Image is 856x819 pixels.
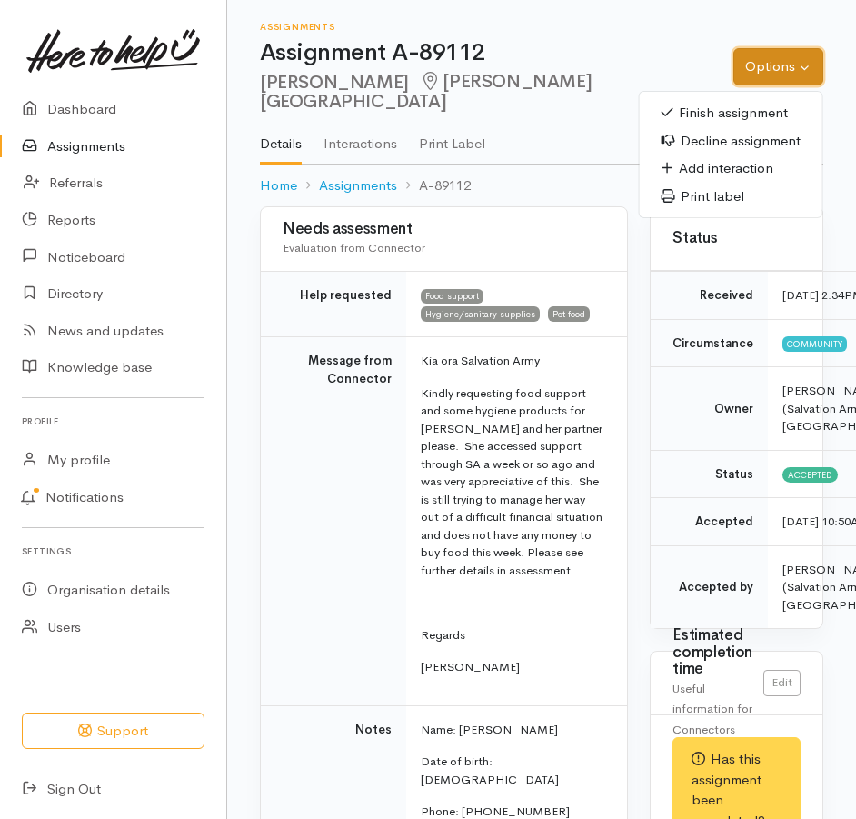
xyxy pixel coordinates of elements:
[651,498,768,546] td: Accepted
[421,385,605,580] p: Kindly requesting food support and some hygiene products for [PERSON_NAME] and her partner please...
[283,240,425,255] span: Evaluation from Connector
[421,352,605,370] p: Kia ora Salvation Army
[261,337,406,706] td: Message from Connector
[640,127,822,155] a: Decline assignment
[782,467,838,482] span: Accepted
[421,658,605,676] p: [PERSON_NAME]
[548,306,590,321] span: Pet food
[672,681,752,737] span: Useful information for Connectors
[397,175,471,196] li: A-89112
[651,545,768,628] td: Accepted by
[672,230,801,247] h3: Status
[261,272,406,337] td: Help requested
[260,175,297,196] a: Home
[260,22,733,32] h6: Assignments
[651,272,768,320] td: Received
[651,450,768,498] td: Status
[640,99,822,127] a: Finish assignment
[260,70,592,113] span: [PERSON_NAME][GEOGRAPHIC_DATA]
[763,670,801,696] a: Edit
[639,91,823,218] ul: Options
[323,112,397,163] a: Interactions
[421,721,605,739] p: Name: [PERSON_NAME]
[651,367,768,451] td: Owner
[22,409,204,434] h6: Profile
[22,713,204,750] button: Support
[22,539,204,564] h6: Settings
[260,112,302,165] a: Details
[283,221,605,238] h3: Needs assessment
[419,112,485,163] a: Print Label
[733,48,823,85] button: Options
[421,306,540,321] span: Hygiene/sanitary supplies
[640,183,822,211] a: Print label
[421,753,605,788] p: Date of birth: [DEMOGRAPHIC_DATA]
[319,175,397,196] a: Assignments
[260,165,823,207] nav: breadcrumb
[421,289,483,304] span: Food support
[651,319,768,367] td: Circumstance
[640,155,822,183] a: Add interaction
[672,627,763,678] h3: Estimated completion time
[421,626,605,644] p: Regards
[260,72,733,113] h2: [PERSON_NAME]
[782,336,847,351] span: Community
[260,40,733,66] h1: Assignment A-89112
